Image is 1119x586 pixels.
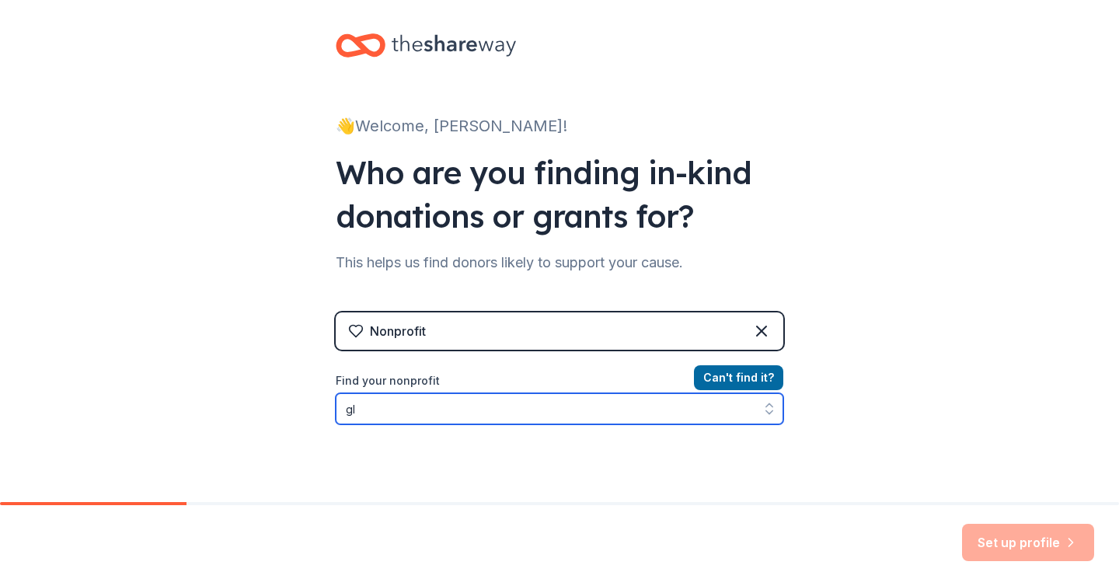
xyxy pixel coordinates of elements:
label: Find your nonprofit [336,371,783,390]
div: 👋 Welcome, [PERSON_NAME]! [336,113,783,138]
div: This helps us find donors likely to support your cause. [336,250,783,275]
input: Search by name, EIN, or city [336,393,783,424]
div: Nonprofit [370,322,426,340]
div: Who are you finding in-kind donations or grants for? [336,151,783,238]
button: Can't find it? [694,365,783,390]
